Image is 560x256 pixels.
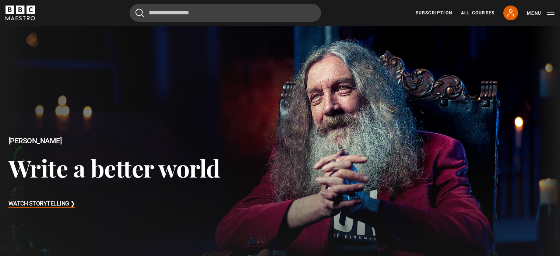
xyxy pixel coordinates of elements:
a: Subscription [416,10,452,16]
input: Search [130,4,321,22]
button: Submit the search query [135,8,144,18]
a: All Courses [461,10,494,16]
svg: BBC Maestro [6,6,35,20]
h3: Write a better world [8,154,220,182]
h3: Watch Storytelling ❯ [8,199,75,210]
button: Toggle navigation [527,10,554,17]
h2: [PERSON_NAME] [8,137,220,145]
